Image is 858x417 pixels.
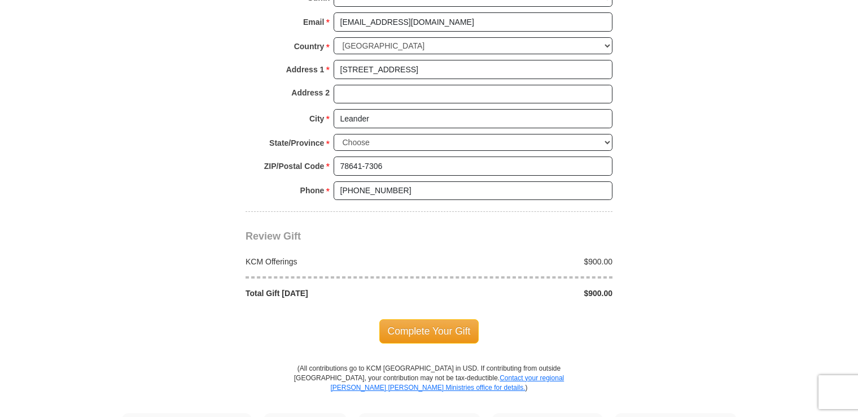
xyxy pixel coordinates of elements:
p: (All contributions go to KCM [GEOGRAPHIC_DATA] in USD. If contributing from outside [GEOGRAPHIC_D... [294,364,564,413]
div: $900.00 [429,256,619,267]
span: Complete Your Gift [379,319,479,343]
strong: Phone [300,183,325,198]
strong: Email [303,14,324,30]
strong: Country [294,38,325,54]
div: KCM Offerings [240,256,430,267]
strong: ZIP/Postal Code [264,158,325,174]
strong: Address 1 [286,62,325,77]
strong: State/Province [269,135,324,151]
strong: Address 2 [291,85,330,101]
div: Total Gift [DATE] [240,288,430,299]
a: Contact your regional [PERSON_NAME] [PERSON_NAME] Ministries office for details. [330,374,564,392]
div: $900.00 [429,288,619,299]
strong: City [309,111,324,127]
span: Review Gift [246,231,301,242]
